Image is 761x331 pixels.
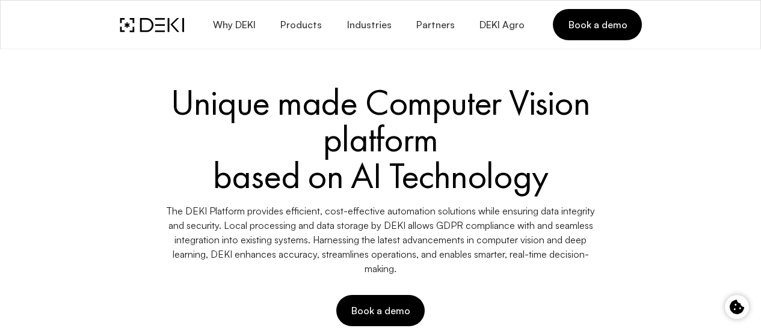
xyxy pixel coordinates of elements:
span: Industries [346,19,391,31]
span: Partners [416,19,455,31]
button: Products [268,11,334,39]
a: Book a demo [553,9,641,40]
h1: Unique made Computer Vision platform based on AI Technology [159,84,603,194]
button: Industries [334,11,403,39]
span: Book a demo [351,304,410,317]
span: Why DEKI [212,19,255,31]
button: Why DEKI [200,11,267,39]
a: DEKI Agro [467,11,537,39]
button: Book a demo [336,295,425,326]
p: The DEKI Platform provides efficient, cost-effective automation solutions while ensuring data int... [159,204,603,276]
span: Book a demo [567,18,627,31]
button: Cookie control [725,295,749,319]
a: Partners [404,11,467,39]
span: Products [280,19,322,31]
img: DEKI Logo [120,17,184,32]
span: DEKI Agro [479,19,525,31]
